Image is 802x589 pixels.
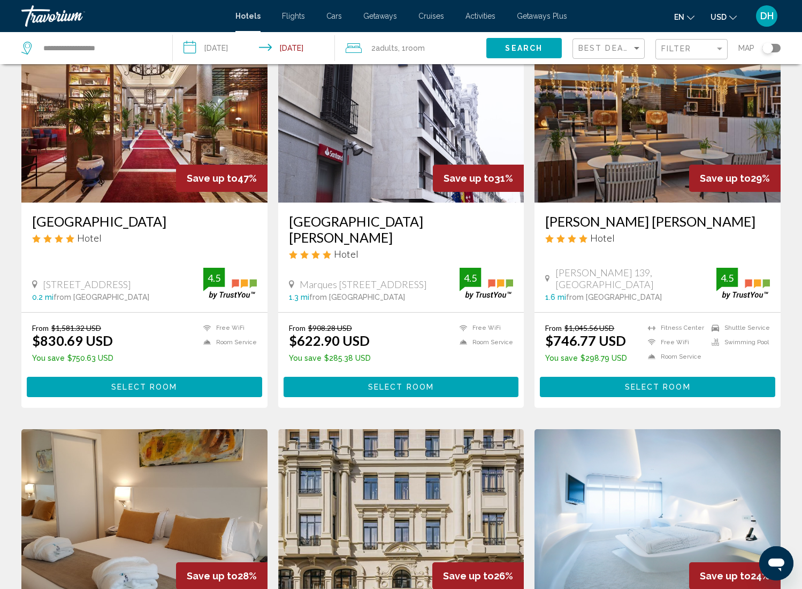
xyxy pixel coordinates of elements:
li: Free WiFi [198,323,257,332]
ins: $830.69 USD [32,332,113,348]
span: Map [738,41,754,56]
a: Getaways Plus [517,12,567,20]
del: $1,045.56 USD [564,323,614,332]
button: Select Room [540,377,775,397]
span: Marques [STREET_ADDRESS] [300,278,427,290]
span: 1.6 mi [545,293,566,301]
ins: $622.90 USD [289,332,370,348]
span: You save [32,354,65,362]
span: Select Room [368,383,434,392]
div: 4.5 [460,272,481,284]
span: Select Room [111,383,177,392]
span: from [GEOGRAPHIC_DATA] [54,293,149,301]
a: Hotels [235,12,261,20]
button: Filter [655,38,728,60]
a: Select Room [284,379,519,391]
span: Select Room [625,383,691,392]
div: 31% [433,165,524,192]
li: Shuttle Service [706,323,770,332]
button: Change language [674,9,694,25]
li: Free WiFi [454,323,513,332]
span: [STREET_ADDRESS] [43,278,131,290]
span: [PERSON_NAME] 139, [GEOGRAPHIC_DATA] [555,267,716,290]
span: from [GEOGRAPHIC_DATA] [309,293,405,301]
span: Save up to [187,570,238,582]
li: Fitness Center [643,323,706,332]
mat-select: Sort by [578,44,641,53]
img: trustyou-badge.svg [460,268,513,299]
div: 4.5 [716,272,738,284]
span: Filter [661,44,692,53]
button: Search [486,38,562,58]
a: Getaways [363,12,397,20]
a: Travorium [21,5,225,27]
span: DH [760,11,774,21]
span: From [289,323,305,332]
span: Save up to [187,173,238,184]
p: $298.79 USD [545,354,627,362]
div: 4 star Hotel [545,232,770,244]
span: Save up to [444,173,494,184]
a: [GEOGRAPHIC_DATA] [32,213,257,229]
div: 29% [689,165,781,192]
span: Room [406,44,425,52]
button: Select Room [284,377,519,397]
span: From [32,323,49,332]
a: Select Room [27,379,262,391]
a: Select Room [540,379,775,391]
ins: $746.77 USD [545,332,626,348]
img: Hotel image [21,32,268,203]
span: Save up to [443,570,494,582]
span: Save up to [700,173,751,184]
span: , 1 [398,41,425,56]
div: 4.5 [203,272,225,284]
span: en [674,13,684,21]
span: Search [505,44,543,53]
span: From [545,323,562,332]
a: [PERSON_NAME] [PERSON_NAME] [545,213,770,229]
span: You save [289,354,322,362]
button: Change currency [711,9,737,25]
div: 47% [176,165,268,192]
div: 4 star Hotel [32,232,257,244]
li: Room Service [454,338,513,347]
img: Hotel image [278,32,524,203]
span: Activities [465,12,495,20]
p: $285.38 USD [289,354,371,362]
a: Cruises [418,12,444,20]
button: User Menu [753,5,781,27]
del: $908.28 USD [308,323,352,332]
span: Hotel [77,232,102,244]
img: trustyou-badge.svg [716,268,770,299]
a: Cars [326,12,342,20]
img: Hotel image [534,32,781,203]
span: 0.2 mi [32,293,54,301]
a: Flights [282,12,305,20]
button: Toggle map [754,43,781,53]
button: Select Room [27,377,262,397]
li: Swimming Pool [706,338,770,347]
li: Room Service [643,352,706,361]
span: You save [545,354,578,362]
span: Adults [376,44,398,52]
button: Travelers: 2 adults, 0 children [335,32,486,64]
span: Hotel [590,232,615,244]
img: trustyou-badge.svg [203,268,257,299]
a: [GEOGRAPHIC_DATA][PERSON_NAME] [289,213,514,245]
iframe: Button to launch messaging window [759,546,793,580]
del: $1,581.32 USD [51,323,101,332]
li: Room Service [198,338,257,347]
p: $750.63 USD [32,354,113,362]
span: from [GEOGRAPHIC_DATA] [566,293,662,301]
